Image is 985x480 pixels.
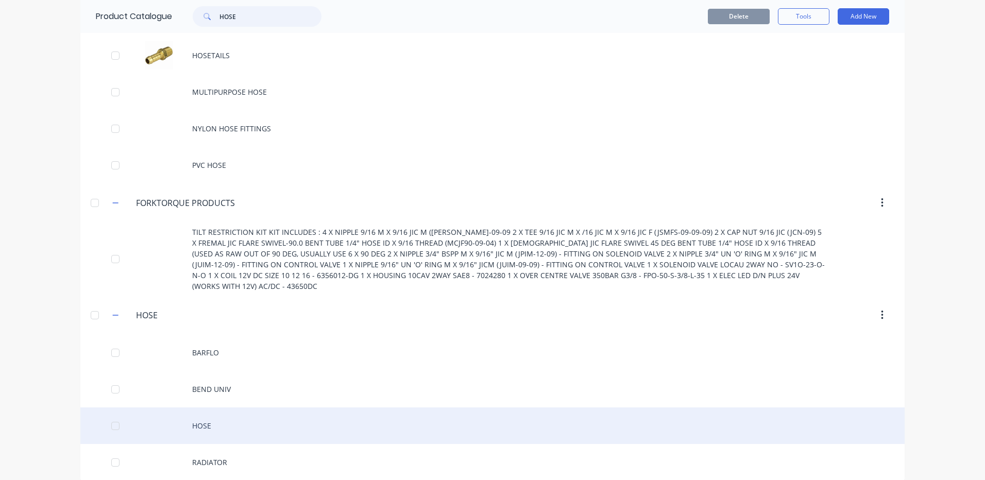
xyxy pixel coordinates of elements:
[136,197,258,209] input: Enter category name
[219,6,321,27] input: Search...
[80,334,905,371] div: BARFLO
[80,407,905,444] div: HOSE
[80,110,905,147] div: NYLON HOSE FITTINGS
[778,8,829,25] button: Tools
[708,9,770,24] button: Delete
[80,371,905,407] div: BEND UNIV
[80,222,905,296] div: TILT RESTRICTION KIT KIT INCLUDES : 4 X NIPPLE 9/16 M X 9/16 JIC M ([PERSON_NAME]-09-09 2 X TEE 9...
[838,8,889,25] button: Add New
[136,309,258,321] input: Enter category name
[80,74,905,110] div: MULTIPURPOSE HOSE
[80,37,905,74] div: HOSETAILSHOSETAILS
[80,147,905,183] div: PVC HOSE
